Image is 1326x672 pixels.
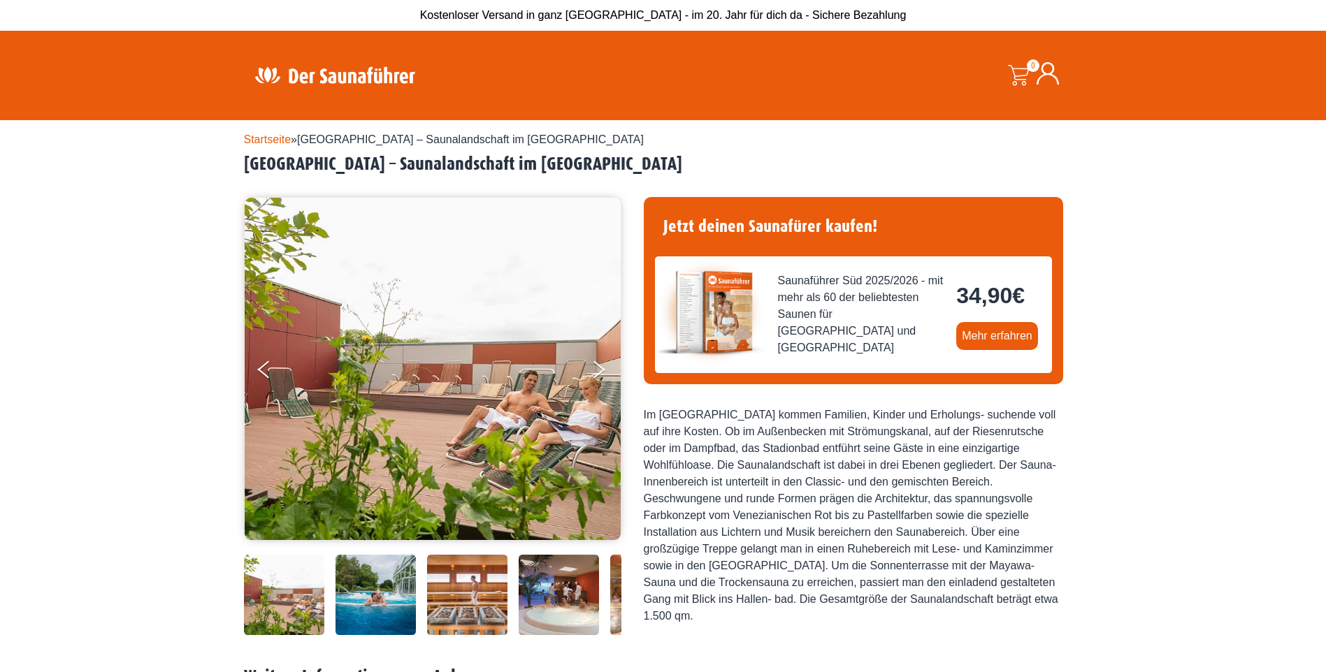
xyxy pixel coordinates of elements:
[297,133,644,145] span: [GEOGRAPHIC_DATA] – Saunalandschaft im [GEOGRAPHIC_DATA]
[655,208,1052,245] h4: Jetzt deinen Saunafürer kaufen!
[956,283,1025,308] bdi: 34,90
[244,154,1083,175] h2: [GEOGRAPHIC_DATA] – Saunalandschaft im [GEOGRAPHIC_DATA]
[1012,283,1025,308] span: €
[956,322,1038,350] a: Mehr erfahren
[258,355,293,390] button: Previous
[420,9,907,21] span: Kostenloser Versand in ganz [GEOGRAPHIC_DATA] - im 20. Jahr für dich da - Sichere Bezahlung
[244,133,644,145] span: »
[591,355,626,390] button: Next
[644,407,1063,624] div: Im [GEOGRAPHIC_DATA] kommen Familien, Kinder und Erholungs- suchende voll auf ihre Kosten. Ob im ...
[1027,59,1039,72] span: 0
[655,256,767,368] img: der-saunafuehrer-2025-sued.jpg
[778,272,946,356] span: Saunaführer Süd 2025/2026 - mit mehr als 60 der beliebtesten Saunen für [GEOGRAPHIC_DATA] und [GE...
[244,133,291,145] a: Startseite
